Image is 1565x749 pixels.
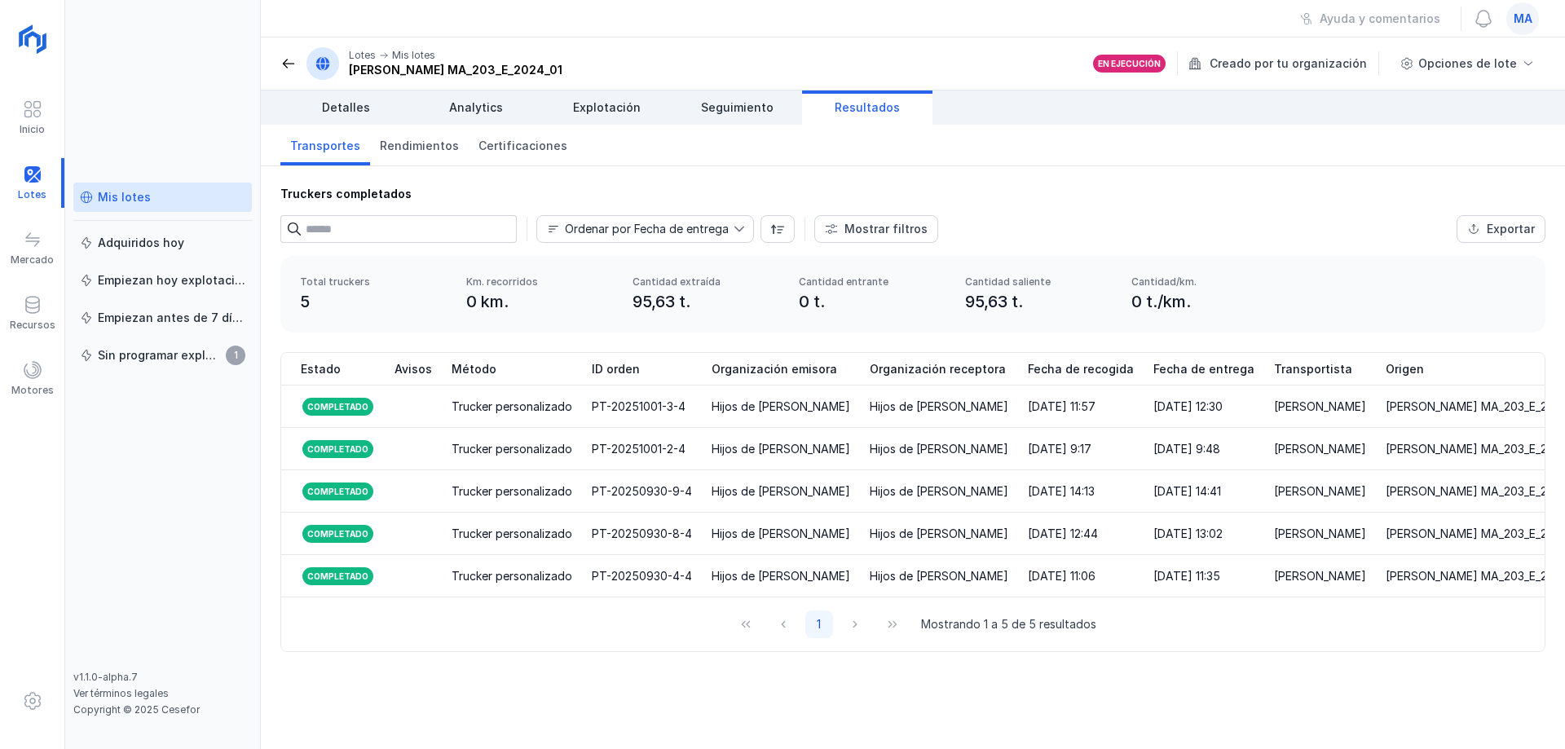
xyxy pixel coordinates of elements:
div: Inicio [20,123,45,136]
div: Trucker personalizado [452,399,572,415]
div: Empiezan antes de 7 días [98,310,245,326]
img: logoRight.svg [12,19,53,59]
div: Truckers completados [280,186,1545,202]
div: 0 t./km. [1131,290,1278,313]
span: Avisos [395,361,432,377]
div: Hijos de [PERSON_NAME] [870,568,1008,584]
span: ID orden [592,361,640,377]
div: [DATE] 12:30 [1153,399,1223,415]
span: Fecha de entrega [1153,361,1254,377]
button: Page 1 [805,610,833,638]
a: Rendimientos [370,125,469,165]
a: Ver términos legales [73,687,169,699]
div: Completado [301,566,375,587]
a: Sin programar explotación1 [73,341,252,370]
button: Exportar [1457,215,1545,243]
div: PT-20251001-3-4 [592,399,686,415]
span: Transportes [290,138,360,154]
span: 1 [226,346,245,365]
span: Origen [1386,361,1424,377]
div: Copyright © 2025 Cesefor [73,703,252,716]
a: Seguimiento [672,90,802,125]
div: Mis lotes [98,189,151,205]
span: Rendimientos [380,138,459,154]
div: [DATE] 9:17 [1028,441,1091,457]
div: Creado por tu organización [1188,51,1382,76]
button: Ayuda y comentarios [1289,5,1451,33]
div: Completado [301,481,375,502]
div: [PERSON_NAME] [1274,526,1366,542]
div: 5 [300,290,447,313]
div: Opciones de lote [1418,55,1517,72]
a: Transportes [280,125,370,165]
a: Resultados [802,90,932,125]
div: Ordenar por Fecha de entrega [565,223,729,235]
span: Analytics [449,99,503,116]
span: Certificaciones [478,138,567,154]
span: Mostrando 1 a 5 de 5 resultados [921,616,1096,632]
div: Hijos de [PERSON_NAME] [870,399,1008,415]
span: Organización emisora [712,361,837,377]
div: Trucker personalizado [452,526,572,542]
span: Fecha de recogida [1028,361,1134,377]
div: [PERSON_NAME] [1274,441,1366,457]
div: Trucker personalizado [452,441,572,457]
div: Recursos [10,319,55,332]
span: Fecha de entrega [537,216,734,242]
div: Mercado [11,253,54,267]
div: Total truckers [300,275,447,289]
div: Hijos de [PERSON_NAME] [712,568,850,584]
span: Seguimiento [701,99,774,116]
div: Hijos de [PERSON_NAME] [712,441,850,457]
span: Transportista [1274,361,1352,377]
div: [PERSON_NAME] [1274,568,1366,584]
div: Hijos de [PERSON_NAME] [712,526,850,542]
div: Cantidad extraída [633,275,779,289]
span: Resultados [835,99,900,116]
div: [PERSON_NAME] [1274,483,1366,500]
span: Explotación [573,99,641,116]
a: Adquiridos hoy [73,228,252,258]
a: Explotación [541,90,672,125]
div: Cantidad/km. [1131,275,1278,289]
div: [DATE] 11:06 [1028,568,1095,584]
a: Empiezan hoy explotación [73,266,252,295]
div: [DATE] 11:57 [1028,399,1095,415]
div: [DATE] 14:13 [1028,483,1095,500]
div: Hijos de [PERSON_NAME] [870,483,1008,500]
div: Trucker personalizado [452,568,572,584]
div: Hijos de [PERSON_NAME] [712,399,850,415]
div: Completado [301,396,375,417]
span: ma [1514,11,1532,27]
div: 0 km. [466,290,613,313]
a: Analytics [411,90,541,125]
div: PT-20250930-4-4 [592,568,692,584]
a: Mis lotes [73,183,252,212]
a: Detalles [280,90,411,125]
button: Mostrar filtros [814,215,938,243]
a: Empiezan antes de 7 días [73,303,252,333]
div: PT-20250930-8-4 [592,526,692,542]
div: Trucker personalizado [452,483,572,500]
div: [DATE] 9:48 [1153,441,1220,457]
div: 0 t. [799,290,946,313]
div: [PERSON_NAME] MA_203_E_2024_01 [349,62,562,78]
div: Mostrar filtros [844,221,928,237]
div: v1.1.0-alpha.7 [73,671,252,684]
div: Km. recorridos [466,275,613,289]
span: Organización receptora [870,361,1006,377]
a: Certificaciones [469,125,577,165]
div: Completado [301,438,375,460]
div: 95,63 t. [965,290,1112,313]
div: Exportar [1487,221,1535,237]
div: [DATE] 11:35 [1153,568,1220,584]
div: PT-20250930-9-4 [592,483,692,500]
div: Empiezan hoy explotación [98,272,245,289]
div: Sin programar explotación [98,347,221,363]
div: Hijos de [PERSON_NAME] [870,441,1008,457]
span: Método [452,361,496,377]
div: [DATE] 13:02 [1153,526,1223,542]
div: [DATE] 12:44 [1028,526,1098,542]
span: Detalles [322,99,370,116]
div: Motores [11,384,54,397]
